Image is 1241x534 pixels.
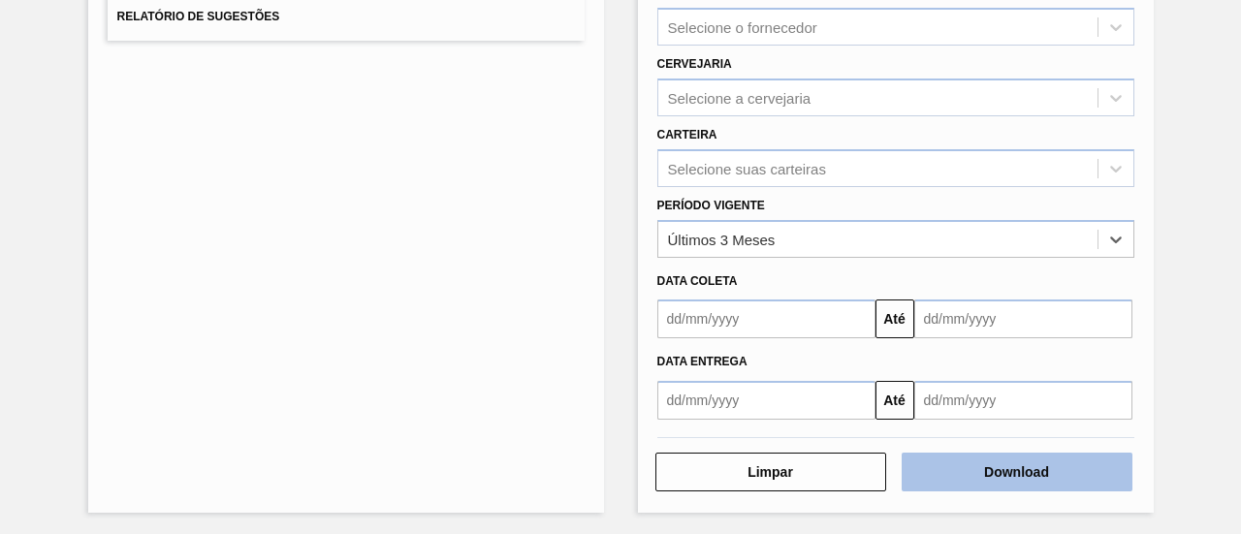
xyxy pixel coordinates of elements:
[668,89,811,106] div: Selecione a cervejaria
[668,160,826,176] div: Selecione suas carteiras
[902,453,1132,491] button: Download
[657,274,738,288] span: Data coleta
[657,199,765,212] label: Período Vigente
[668,231,776,247] div: Últimos 3 Meses
[657,355,748,368] span: Data entrega
[657,128,717,141] label: Carteira
[657,57,732,71] label: Cervejaria
[914,299,1132,338] input: dd/mm/yyyy
[117,10,280,23] span: Relatório de Sugestões
[668,19,817,36] div: Selecione o fornecedor
[657,381,875,420] input: dd/mm/yyyy
[914,381,1132,420] input: dd/mm/yyyy
[875,381,914,420] button: Até
[655,453,886,491] button: Limpar
[875,299,914,338] button: Até
[657,299,875,338] input: dd/mm/yyyy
